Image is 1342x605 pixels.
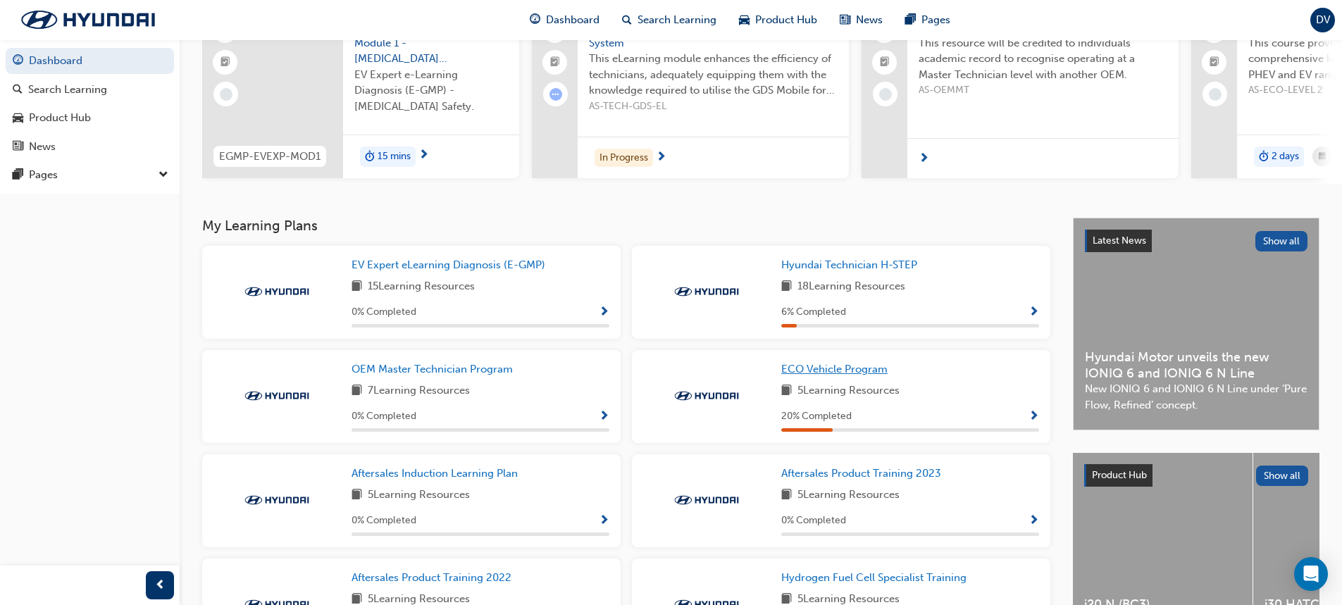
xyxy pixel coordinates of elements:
[546,12,599,28] span: Dashboard
[352,257,551,273] a: EV Expert eLearning Diagnosis (E-GMP)
[781,466,947,482] a: Aftersales Product Training 2023
[1029,411,1039,423] span: Show Progress
[797,278,905,296] span: 18 Learning Resources
[599,306,609,319] span: Show Progress
[894,6,962,35] a: pages-iconPages
[1272,149,1299,165] span: 2 days
[378,149,411,165] span: 15 mins
[29,110,91,126] div: Product Hub
[354,67,508,115] span: EV Expert e-Learning Diagnosis (E-GMP) - [MEDICAL_DATA] Safety.
[781,408,852,425] span: 20 % Completed
[599,411,609,423] span: Show Progress
[28,82,107,98] div: Search Learning
[862,8,1179,178] a: OEM Master Technician (Recognised)This resource will be credited to individuals academic record t...
[352,278,362,296] span: book-icon
[365,148,375,166] span: duration-icon
[7,5,169,35] img: Trak
[879,88,892,101] span: learningRecordVerb_NONE-icon
[1073,218,1319,430] a: Latest NewsShow allHyundai Motor unveils the new IONIQ 6 and IONIQ 6 N LineNew IONIQ 6 and IONIQ ...
[352,513,416,529] span: 0 % Completed
[919,35,1167,83] span: This resource will be credited to individuals academic record to recognise operating at a Master ...
[368,278,475,296] span: 15 Learning Resources
[550,54,560,72] span: booktick-icon
[13,55,23,68] span: guage-icon
[1319,148,1326,166] span: calendar-icon
[13,112,23,125] span: car-icon
[1256,466,1309,486] button: Show all
[202,8,519,178] a: EGMP-EVEXP-MOD1E-GMP Diagnose Module 1 - [MEDICAL_DATA] SafetyEV Expert e-Learning Diagnosis (E-G...
[797,487,900,504] span: 5 Learning Resources
[6,162,174,188] button: Pages
[1209,88,1222,101] span: learningRecordVerb_NONE-icon
[622,11,632,29] span: search-icon
[6,48,174,74] a: Dashboard
[781,258,917,271] span: Hyundai Technician H-STEP
[1029,512,1039,530] button: Show Progress
[919,82,1167,99] span: AS-OEMMT
[238,493,316,507] img: Trak
[13,84,23,96] span: search-icon
[728,6,828,35] a: car-iconProduct Hub
[6,134,174,160] a: News
[238,389,316,403] img: Trak
[518,6,611,35] a: guage-iconDashboard
[13,169,23,182] span: pages-icon
[549,88,562,101] span: learningRecordVerb_ATTEMPT-icon
[532,8,849,178] a: 0L1. GDS-eLearning Global Diagnostic SystemThis eLearning module enhances the efficiency of techn...
[1085,230,1307,252] a: Latest NewsShow all
[797,382,900,400] span: 5 Learning Resources
[1029,304,1039,321] button: Show Progress
[29,139,56,155] div: News
[6,45,174,162] button: DashboardSearch LearningProduct HubNews
[530,11,540,29] span: guage-icon
[1259,148,1269,166] span: duration-icon
[1029,306,1039,319] span: Show Progress
[781,361,893,378] a: ECO Vehicle Program
[781,571,967,584] span: Hydrogen Fuel Cell Specialist Training
[352,466,523,482] a: Aftersales Induction Learning Plan
[668,389,745,403] img: Trak
[368,382,470,400] span: 7 Learning Resources
[1085,381,1307,413] span: New IONIQ 6 and IONIQ 6 N Line under ‘Pure Flow, Refined’ concept.
[921,12,950,28] span: Pages
[595,149,653,168] div: In Progress
[1294,557,1328,591] div: Open Intercom Messenger
[1085,349,1307,381] span: Hyundai Motor unveils the new IONIQ 6 and IONIQ 6 N Line
[13,141,23,154] span: news-icon
[755,12,817,28] span: Product Hub
[220,54,230,72] span: booktick-icon
[352,487,362,504] span: book-icon
[202,218,1050,234] h3: My Learning Plans
[828,6,894,35] a: news-iconNews
[781,487,792,504] span: book-icon
[589,99,838,115] span: AS-TECH-GDS-EL
[368,487,470,504] span: 5 Learning Resources
[739,11,750,29] span: car-icon
[781,570,972,586] a: Hydrogen Fuel Cell Specialist Training
[599,408,609,425] button: Show Progress
[352,382,362,400] span: book-icon
[352,467,518,480] span: Aftersales Induction Learning Plan
[1310,8,1335,32] button: DV
[1029,515,1039,528] span: Show Progress
[638,12,716,28] span: Search Learning
[29,167,58,183] div: Pages
[1029,408,1039,425] button: Show Progress
[1084,464,1308,487] a: Product HubShow all
[352,408,416,425] span: 0 % Completed
[668,493,745,507] img: Trak
[611,6,728,35] a: search-iconSearch Learning
[1092,469,1147,481] span: Product Hub
[155,577,166,594] span: prev-icon
[352,304,416,320] span: 0 % Completed
[599,512,609,530] button: Show Progress
[905,11,916,29] span: pages-icon
[352,258,545,271] span: EV Expert eLearning Diagnosis (E-GMP)
[6,77,174,103] a: Search Learning
[781,513,846,529] span: 0 % Completed
[856,12,883,28] span: News
[6,105,174,131] a: Product Hub
[352,361,518,378] a: OEM Master Technician Program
